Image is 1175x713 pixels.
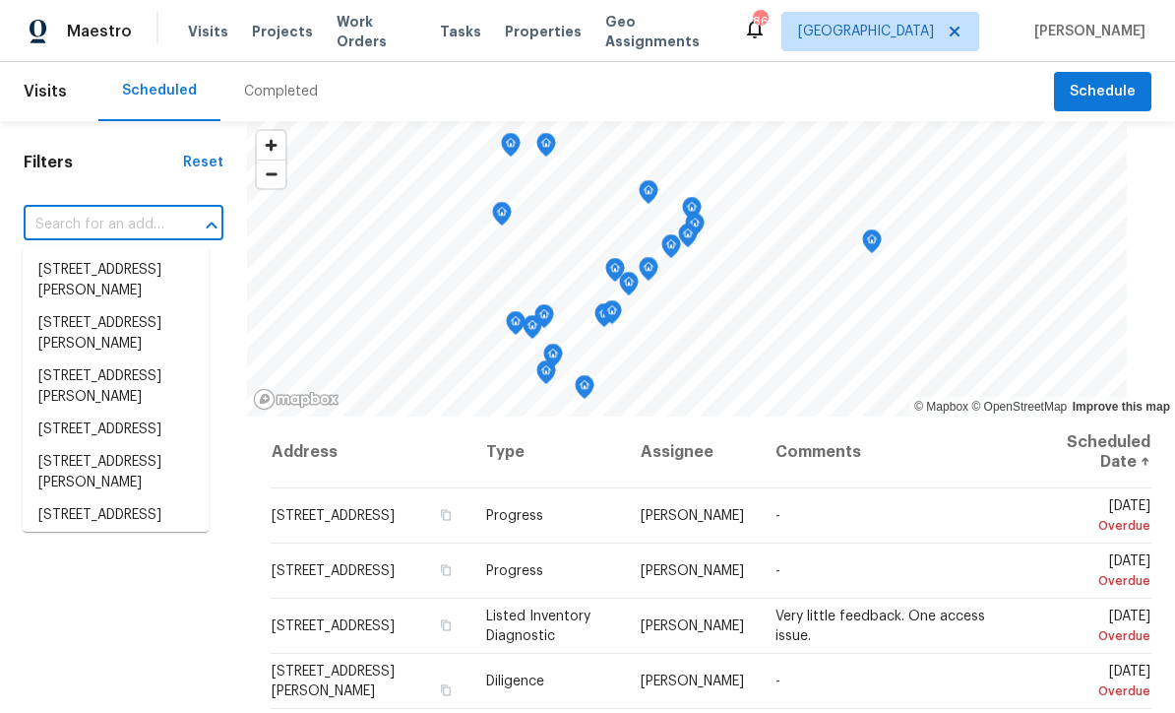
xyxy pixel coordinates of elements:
[1040,571,1150,591] div: Overdue
[492,202,512,232] div: Map marker
[1024,417,1151,488] th: Scheduled Date ↑
[914,400,968,414] a: Mapbox
[23,360,209,414] li: [STREET_ADDRESS][PERSON_NAME]
[23,414,209,446] li: [STREET_ADDRESS]
[1040,499,1150,536] span: [DATE]
[1073,400,1170,414] a: Improve this map
[1026,22,1145,41] span: [PERSON_NAME]
[337,12,416,51] span: Work Orders
[437,506,455,524] button: Copy Address
[272,564,395,578] span: [STREET_ADDRESS]
[505,22,582,41] span: Properties
[575,375,594,406] div: Map marker
[501,133,521,163] div: Map marker
[23,254,209,307] li: [STREET_ADDRESS][PERSON_NAME]
[188,22,228,41] span: Visits
[798,22,934,41] span: [GEOGRAPHIC_DATA]
[602,300,622,331] div: Map marker
[23,499,209,532] li: [STREET_ADDRESS]
[543,344,563,374] div: Map marker
[437,561,455,579] button: Copy Address
[619,272,639,302] div: Map marker
[23,446,209,499] li: [STREET_ADDRESS][PERSON_NAME]
[122,81,197,100] div: Scheduled
[257,131,285,160] button: Zoom in
[198,212,225,239] button: Close
[605,12,719,51] span: Geo Assignments
[486,675,544,688] span: Diligence
[272,665,395,698] span: [STREET_ADDRESS][PERSON_NAME]
[24,210,168,240] input: Search for an address...
[641,564,744,578] span: [PERSON_NAME]
[536,360,556,391] div: Map marker
[271,417,470,488] th: Address
[252,22,313,41] span: Projects
[183,153,223,172] div: Reset
[775,564,780,578] span: -
[682,197,702,227] div: Map marker
[470,417,625,488] th: Type
[67,22,132,41] span: Maestro
[24,153,183,172] h1: Filters
[534,304,554,335] div: Map marker
[641,619,744,633] span: [PERSON_NAME]
[605,258,625,289] div: Map marker
[257,161,285,188] span: Zoom out
[1040,626,1150,646] div: Overdue
[437,681,455,699] button: Copy Address
[24,70,67,113] span: Visits
[523,315,542,346] div: Map marker
[486,564,543,578] span: Progress
[678,224,698,254] div: Map marker
[437,616,455,634] button: Copy Address
[1040,681,1150,701] div: Overdue
[272,509,395,523] span: [STREET_ADDRESS]
[760,417,1023,488] th: Comments
[753,12,767,32] div: 86
[272,619,395,633] span: [STREET_ADDRESS]
[1040,516,1150,536] div: Overdue
[506,311,526,342] div: Map marker
[1054,72,1151,112] button: Schedule
[625,417,760,488] th: Assignee
[440,25,481,38] span: Tasks
[775,610,985,643] span: Very little feedback. One access issue.
[247,121,1127,417] canvas: Map
[1070,80,1136,104] span: Schedule
[862,229,882,260] div: Map marker
[1040,554,1150,591] span: [DATE]
[486,509,543,523] span: Progress
[253,388,340,411] a: Mapbox homepage
[639,180,658,211] div: Map marker
[257,160,285,188] button: Zoom out
[641,675,744,688] span: [PERSON_NAME]
[775,675,780,688] span: -
[1040,665,1150,701] span: [DATE]
[661,234,681,265] div: Map marker
[1040,610,1150,646] span: [DATE]
[639,257,658,288] div: Map marker
[536,133,556,163] div: Map marker
[244,82,318,101] div: Completed
[971,400,1067,414] a: OpenStreetMap
[486,610,590,643] span: Listed Inventory Diagnostic
[641,509,744,523] span: [PERSON_NAME]
[594,303,614,334] div: Map marker
[775,509,780,523] span: -
[23,307,209,360] li: [STREET_ADDRESS][PERSON_NAME]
